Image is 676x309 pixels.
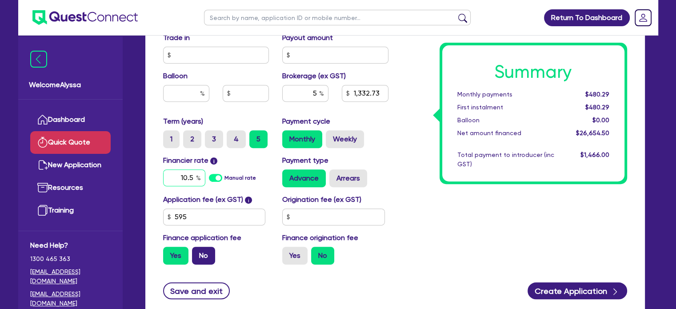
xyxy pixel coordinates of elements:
[326,130,364,148] label: Weekly
[37,205,48,216] img: training
[249,130,268,148] label: 5
[585,104,609,111] span: $480.29
[282,169,326,187] label: Advance
[632,6,655,29] a: Dropdown toggle
[282,71,346,81] label: Brokerage (ex GST)
[311,247,334,265] label: No
[282,233,358,243] label: Finance origination fee
[282,116,330,127] label: Payment cycle
[163,282,230,299] button: Save and exit
[592,116,609,124] span: $0.00
[576,129,609,136] span: $26,654.50
[30,240,111,251] span: Need Help?
[30,131,111,154] a: Quick Quote
[30,267,111,286] a: [EMAIL_ADDRESS][DOMAIN_NAME]
[163,130,180,148] label: 1
[329,169,367,187] label: Arrears
[204,10,471,25] input: Search by name, application ID or mobile number...
[30,154,111,177] a: New Application
[210,157,217,165] span: i
[227,130,246,148] label: 4
[37,182,48,193] img: resources
[30,199,111,222] a: Training
[580,151,609,158] span: $1,466.00
[282,247,308,265] label: Yes
[163,194,243,205] label: Application fee (ex GST)
[163,247,188,265] label: Yes
[37,160,48,170] img: new-application
[30,51,47,68] img: icon-menu-close
[224,174,256,182] label: Manual rate
[245,197,252,204] span: i
[37,137,48,148] img: quick-quote
[30,254,111,264] span: 1300 465 363
[32,10,138,25] img: quest-connect-logo-blue
[282,155,328,166] label: Payment type
[163,116,203,127] label: Term (years)
[30,108,111,131] a: Dashboard
[30,289,111,308] a: [EMAIL_ADDRESS][DOMAIN_NAME]
[451,103,561,112] div: First instalment
[163,71,188,81] label: Balloon
[29,80,112,90] span: Welcome Alyssa
[163,155,218,166] label: Financier rate
[163,233,241,243] label: Finance application fee
[183,130,201,148] label: 2
[457,61,609,83] h1: Summary
[451,150,561,169] div: Total payment to introducer (inc GST)
[451,90,561,99] div: Monthly payments
[585,91,609,98] span: $480.29
[30,177,111,199] a: Resources
[451,116,561,125] div: Balloon
[282,130,322,148] label: Monthly
[544,9,630,26] a: Return To Dashboard
[192,247,215,265] label: No
[451,128,561,138] div: Net amount financed
[282,194,361,205] label: Origination fee (ex GST)
[163,32,190,43] label: Trade in
[528,282,627,299] button: Create Application
[282,32,333,43] label: Payout amount
[205,130,223,148] label: 3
